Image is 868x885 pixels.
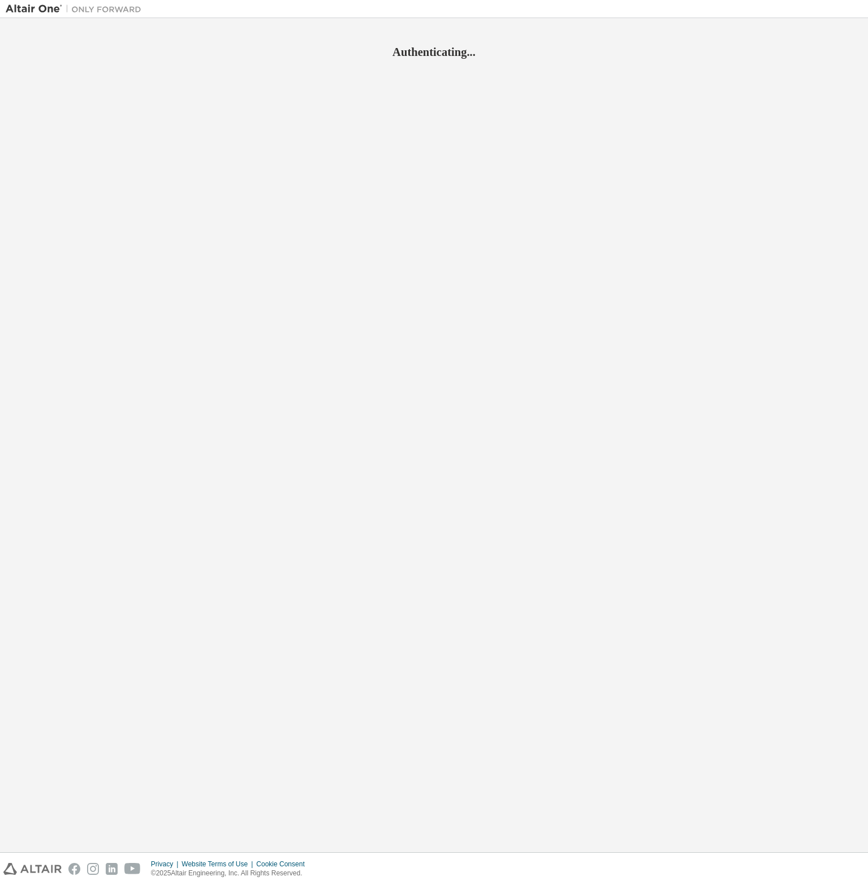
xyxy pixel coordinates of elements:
div: Privacy [151,860,182,869]
img: facebook.svg [68,863,80,875]
img: Altair One [6,3,147,15]
img: altair_logo.svg [3,863,62,875]
img: youtube.svg [124,863,141,875]
img: instagram.svg [87,863,99,875]
img: linkedin.svg [106,863,118,875]
h2: Authenticating... [6,45,862,59]
div: Cookie Consent [256,860,311,869]
p: © 2025 Altair Engineering, Inc. All Rights Reserved. [151,869,312,878]
div: Website Terms of Use [182,860,256,869]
